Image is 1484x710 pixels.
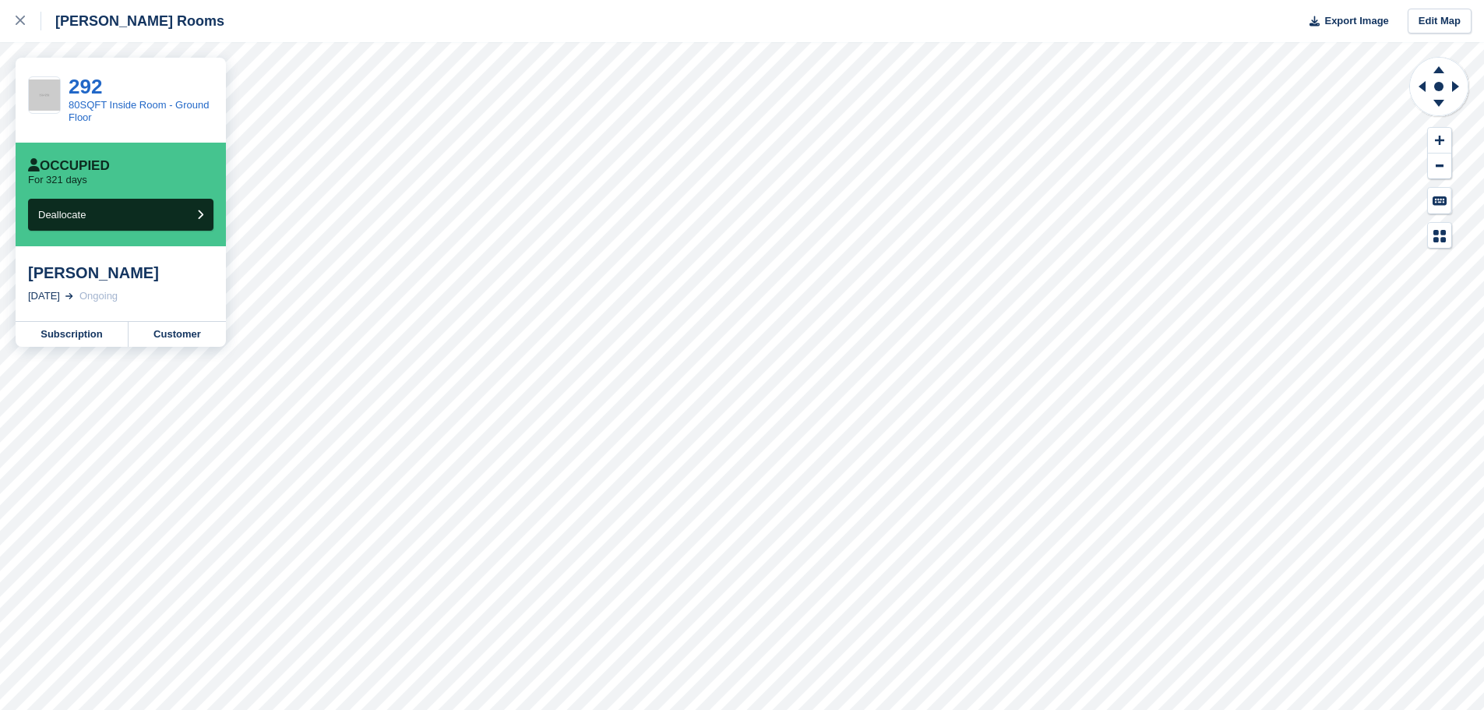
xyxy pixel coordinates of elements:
[29,79,60,111] img: 256x256-placeholder-a091544baa16b46aadf0b611073c37e8ed6a367829ab441c3b0103e7cf8a5b1b.png
[1428,128,1451,154] button: Zoom In
[1300,9,1389,34] button: Export Image
[1428,223,1451,249] button: Map Legend
[1408,9,1472,34] a: Edit Map
[1324,13,1388,29] span: Export Image
[1428,188,1451,214] button: Keyboard Shortcuts
[28,288,60,304] div: [DATE]
[69,75,102,98] a: 292
[69,99,209,123] a: 80SQFT Inside Room - Ground Floor
[129,322,226,347] a: Customer
[28,174,87,186] p: For 321 days
[28,199,213,231] button: Deallocate
[16,322,129,347] a: Subscription
[65,293,73,299] img: arrow-right-light-icn-cde0832a797a2874e46488d9cf13f60e5c3a73dbe684e267c42b8395dfbc2abf.svg
[41,12,224,30] div: [PERSON_NAME] Rooms
[28,158,110,174] div: Occupied
[79,288,118,304] div: Ongoing
[38,209,86,221] span: Deallocate
[1428,154,1451,179] button: Zoom Out
[28,263,213,282] div: [PERSON_NAME]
